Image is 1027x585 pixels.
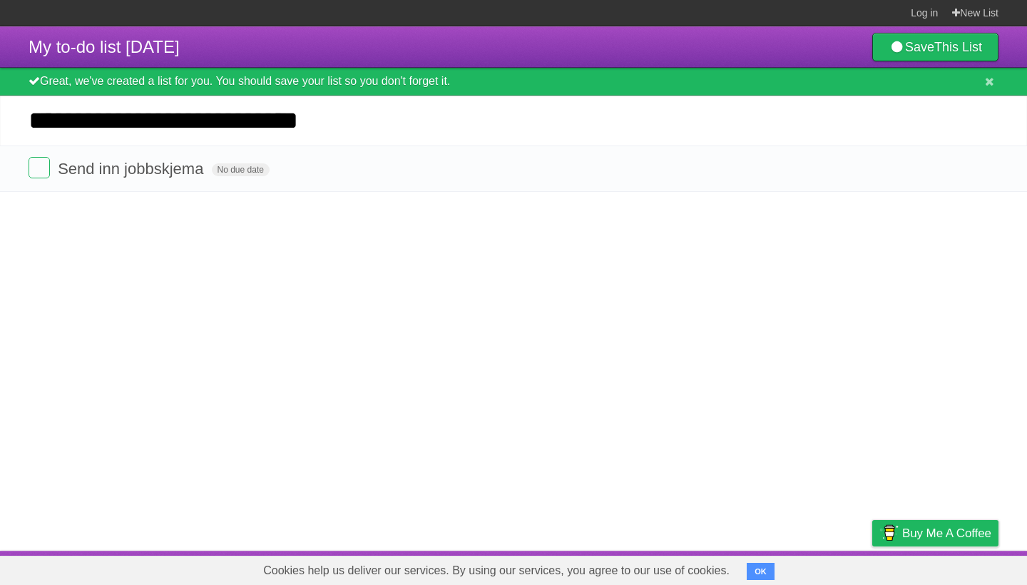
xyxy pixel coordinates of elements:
[730,554,787,581] a: Developers
[902,521,991,546] span: Buy me a coffee
[58,160,207,178] span: Send inn jobbskjema
[909,554,998,581] a: Suggest a feature
[872,33,998,61] a: SaveThis List
[29,157,50,178] label: Done
[854,554,891,581] a: Privacy
[249,556,744,585] span: Cookies help us deliver our services. By using our services, you agree to our use of cookies.
[683,554,712,581] a: About
[747,563,775,580] button: OK
[934,40,982,54] b: This List
[212,163,270,176] span: No due date
[29,37,180,56] span: My to-do list [DATE]
[805,554,837,581] a: Terms
[872,520,998,546] a: Buy me a coffee
[879,521,899,545] img: Buy me a coffee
